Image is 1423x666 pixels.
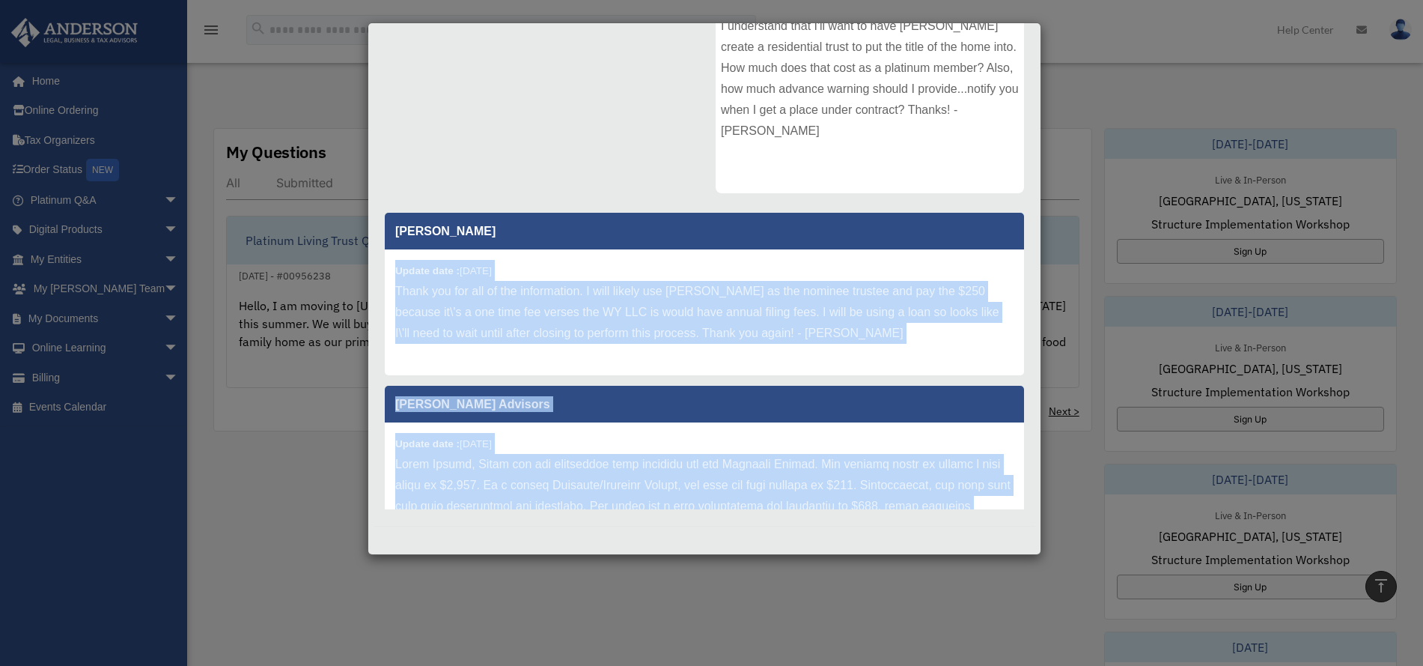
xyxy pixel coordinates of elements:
b: Update date : [395,265,460,276]
p: Thank you for all of the information. I will likely use [PERSON_NAME] as the nominee trustee and ... [395,281,1014,344]
b: Update date : [395,438,460,449]
p: [PERSON_NAME] Advisors [385,386,1024,423]
small: [DATE] [395,438,492,449]
p: [PERSON_NAME] [385,213,1024,249]
small: [DATE] [395,265,492,276]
